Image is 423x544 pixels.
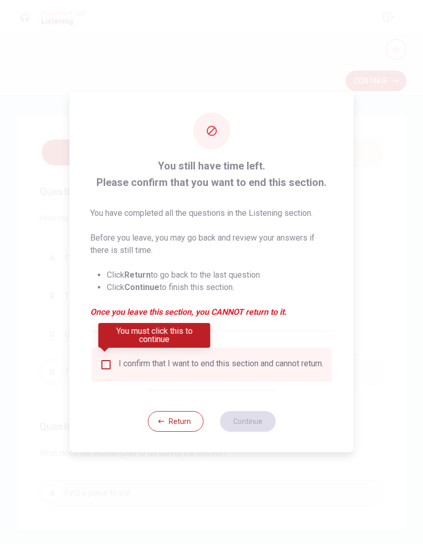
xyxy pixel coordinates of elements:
[119,359,323,371] div: I confirm that I want to end this section and cannot return.
[124,270,151,280] strong: Return
[107,281,333,294] li: Click to finish this section.
[124,282,159,292] strong: Continue
[99,323,210,348] div: You must click this to continue
[220,411,275,432] button: Continue
[100,359,112,371] span: You must click this to continue
[148,411,203,432] button: Return
[90,207,333,219] p: You have completed all the questions in the Listening section.
[107,269,333,281] li: Click to go back to the last question
[90,306,333,318] em: Once you leave this section, you CANNOT return to it.
[90,232,333,257] p: Before you leave, you may go back and review your answers if there is still time.
[90,158,333,191] span: You still have time left. Please confirm that you want to end this section.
